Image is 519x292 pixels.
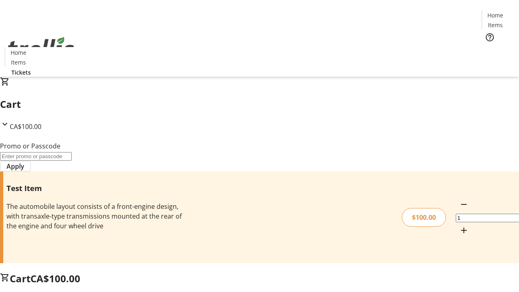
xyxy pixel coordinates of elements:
span: CA$100.00 [10,122,41,131]
img: Orient E2E Organization SeylOnxuSj's Logo [5,28,77,69]
span: Home [11,48,26,57]
a: Tickets [5,68,37,77]
button: Increment by one [456,222,472,238]
span: Items [488,21,503,29]
span: Home [487,11,503,19]
span: Apply [6,161,24,171]
span: Items [11,58,26,67]
a: Home [482,11,508,19]
a: Tickets [482,47,514,56]
div: $100.00 [402,208,446,227]
div: The automobile layout consists of a front-engine design, with transaxle-type transmissions mounte... [6,202,184,231]
h3: Test Item [6,182,184,194]
a: Home [5,48,31,57]
button: Decrement by one [456,196,472,213]
span: Tickets [11,68,31,77]
span: Tickets [488,47,508,56]
button: Help [482,29,498,45]
a: Items [482,21,508,29]
a: Items [5,58,31,67]
span: CA$100.00 [30,272,80,285]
